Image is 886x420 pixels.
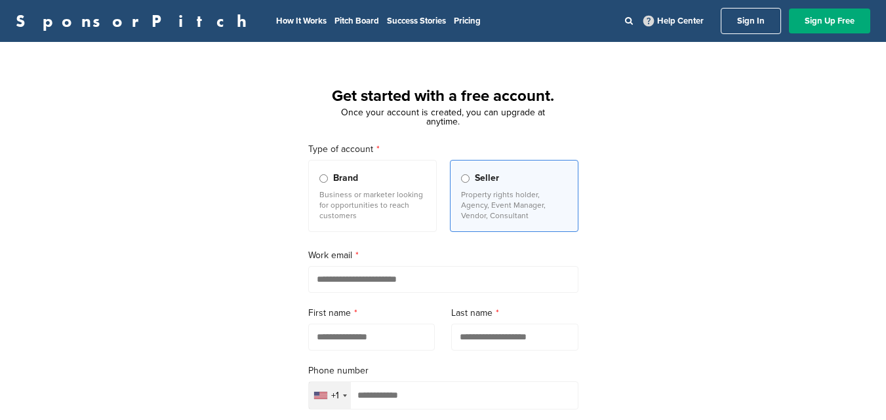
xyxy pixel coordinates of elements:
label: Phone number [308,364,578,378]
h1: Get started with a free account. [292,85,594,108]
a: SponsorPitch [16,12,255,29]
a: Pricing [454,16,481,26]
input: Brand Business or marketer looking for opportunities to reach customers [319,174,328,183]
div: +1 [331,391,339,400]
p: Business or marketer looking for opportunities to reach customers [319,189,426,221]
a: Sign In [721,8,781,34]
a: Pitch Board [334,16,379,26]
span: Once your account is created, you can upgrade at anytime. [341,107,545,127]
span: Seller [475,171,499,185]
label: Last name [451,306,578,320]
div: Selected country [309,382,351,409]
label: Work email [308,248,578,263]
input: Seller Property rights holder, Agency, Event Manager, Vendor, Consultant [461,174,470,183]
a: Help Center [641,13,706,29]
label: Type of account [308,142,578,157]
p: Property rights holder, Agency, Event Manager, Vendor, Consultant [461,189,567,221]
a: Success Stories [387,16,446,26]
a: How It Works [276,16,327,26]
span: Brand [333,171,358,185]
label: First name [308,306,435,320]
a: Sign Up Free [789,9,870,33]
